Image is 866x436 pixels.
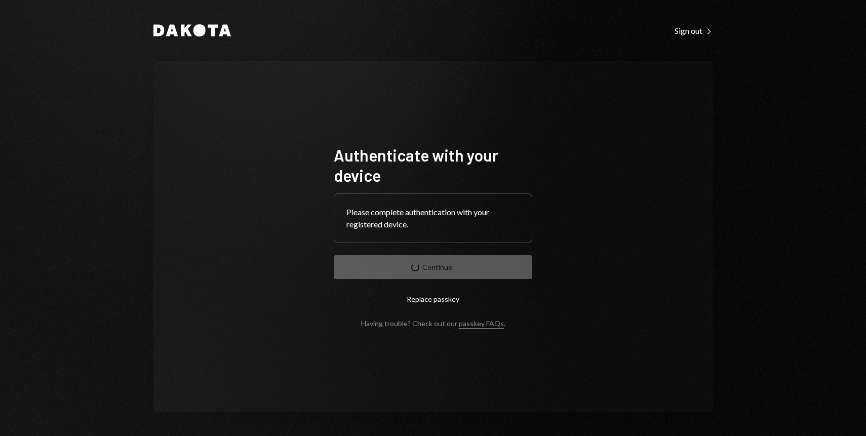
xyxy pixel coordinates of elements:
[334,287,532,311] button: Replace passkey
[334,145,532,185] h1: Authenticate with your device
[675,26,713,36] div: Sign out
[675,25,713,36] a: Sign out
[459,319,504,329] a: passkey FAQs
[361,319,505,328] div: Having trouble? Check out our .
[346,206,520,230] div: Please complete authentication with your registered device.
